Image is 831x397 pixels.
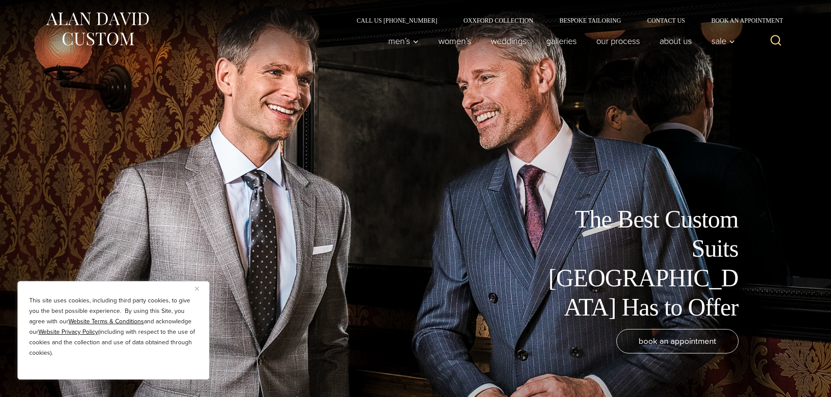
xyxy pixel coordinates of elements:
a: Bespoke Tailoring [546,17,634,24]
nav: Primary Navigation [378,32,739,50]
span: Men’s [388,37,419,45]
a: book an appointment [616,329,739,353]
a: Book an Appointment [698,17,786,24]
span: Sale [711,37,735,45]
a: Contact Us [634,17,698,24]
a: Website Privacy Policy [38,327,98,336]
nav: Secondary Navigation [344,17,787,24]
button: View Search Form [766,31,787,51]
a: About Us [650,32,701,50]
a: Call Us [PHONE_NUMBER] [344,17,451,24]
a: Galleries [536,32,586,50]
img: Close [195,287,199,291]
a: Our Process [586,32,650,50]
h1: The Best Custom Suits [GEOGRAPHIC_DATA] Has to Offer [542,205,739,322]
a: Women’s [428,32,481,50]
a: Website Terms & Conditions [68,317,144,326]
a: Oxxford Collection [450,17,546,24]
a: weddings [481,32,536,50]
img: Alan David Custom [45,10,150,48]
span: book an appointment [639,335,716,347]
p: This site uses cookies, including third party cookies, to give you the best possible experience. ... [29,295,198,358]
button: Close [195,283,205,294]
